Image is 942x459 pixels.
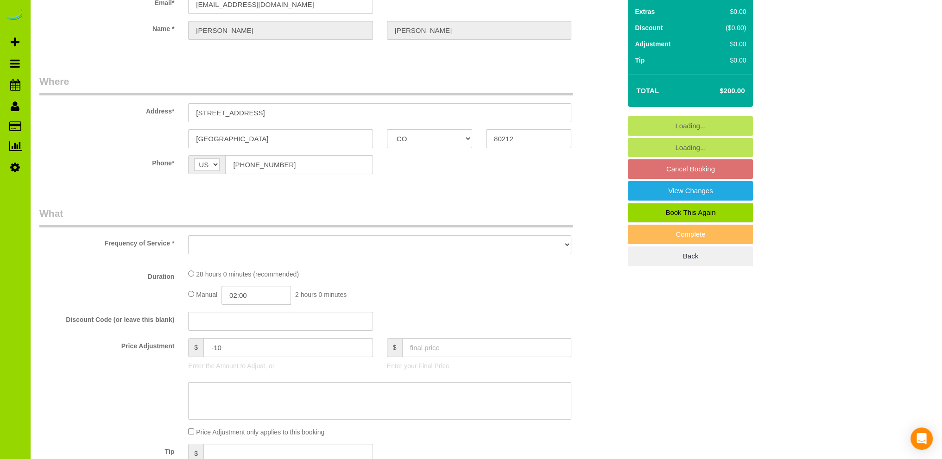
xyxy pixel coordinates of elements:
input: Phone* [225,155,373,174]
label: Extras [635,7,655,16]
span: Price Adjustment only applies to this booking [196,428,324,436]
legend: What [39,207,573,227]
label: Discount [635,23,663,32]
label: Discount Code (or leave this blank) [32,312,181,324]
label: Name * [32,21,181,33]
p: Enter your Final Price [387,361,571,371]
span: $ [188,338,203,357]
span: 28 hours 0 minutes (recommended) [196,270,299,278]
a: View Changes [628,181,753,201]
label: Address* [32,103,181,116]
input: final price [402,338,572,357]
legend: Where [39,75,573,95]
label: Phone* [32,155,181,168]
span: Manual [196,291,217,298]
input: Last Name* [387,21,571,40]
div: $0.00 [706,56,746,65]
label: Duration [32,269,181,281]
a: Back [628,246,753,266]
h4: $200.00 [692,87,745,95]
label: Price Adjustment [32,338,181,351]
label: Adjustment [635,39,670,49]
div: $0.00 [706,39,746,49]
span: $ [387,338,402,357]
strong: Total [636,87,659,94]
span: 2 hours 0 minutes [295,291,347,298]
a: Book This Again [628,203,753,222]
input: First Name* [188,21,373,40]
label: Tip [635,56,645,65]
label: Tip [32,444,181,456]
p: Enter the Amount to Adjust, or [188,361,373,371]
input: City* [188,129,373,148]
input: Zip Code* [486,129,571,148]
div: $0.00 [706,7,746,16]
div: ($0.00) [706,23,746,32]
div: Open Intercom Messenger [910,428,933,450]
label: Frequency of Service * [32,235,181,248]
img: Automaid Logo [6,9,24,22]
